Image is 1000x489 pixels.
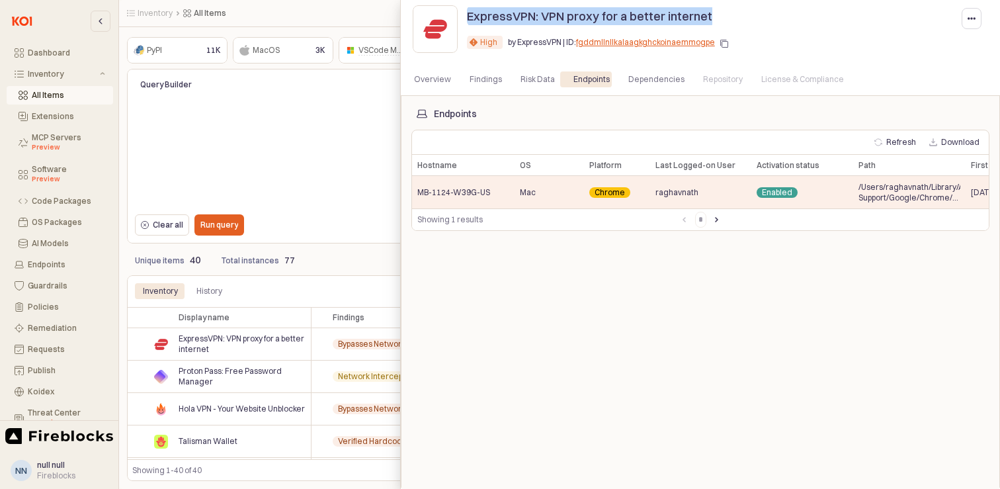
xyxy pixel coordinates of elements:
span: Path [858,160,876,171]
span: MB-1124-W39G-US [417,187,490,198]
button: Refresh [869,134,921,150]
a: fgddmllnllkalaagkghckoinaemmogpe [576,37,715,47]
div: Findings [462,71,510,87]
div: Endpoints [573,71,610,87]
p: by ExpressVPN | ID: [508,36,715,48]
div: Table toolbar [412,208,989,230]
span: Mac [520,187,536,198]
div: Overview [406,71,459,87]
span: raghavnath [655,187,698,198]
span: Hostname [417,160,457,171]
button: Download [924,134,985,150]
span: Last Logged-on User [655,160,735,171]
div: Dependencies [620,71,692,87]
span: /Users/raghavnath/Library/Application Support/Google/Chrome/Profile 2/Extensions/fgddmllnllkalaag... [858,182,960,203]
div: Showing 1 results [417,213,671,226]
button: Next page [708,212,724,228]
input: Page [695,212,705,227]
div: Risk Data [513,71,563,87]
span: OS [520,160,531,171]
p: ExpressVPN: VPN proxy for a better internet [467,7,712,25]
div: Overview [414,71,451,87]
div: Repository [703,71,743,87]
div: License & Compliance [753,71,852,87]
div: Endpoints [565,71,618,87]
div: License & Compliance [761,71,844,87]
span: Enabled [762,187,792,198]
span: Platform [589,160,622,171]
div: High [480,36,497,49]
span: Chrome [595,187,625,198]
div: Dependencies [628,71,685,87]
span: Activation status [757,160,819,171]
div: Endpoints [434,109,477,119]
div: Findings [470,71,502,87]
div: Risk Data [521,71,555,87]
div: Repository [695,71,751,87]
